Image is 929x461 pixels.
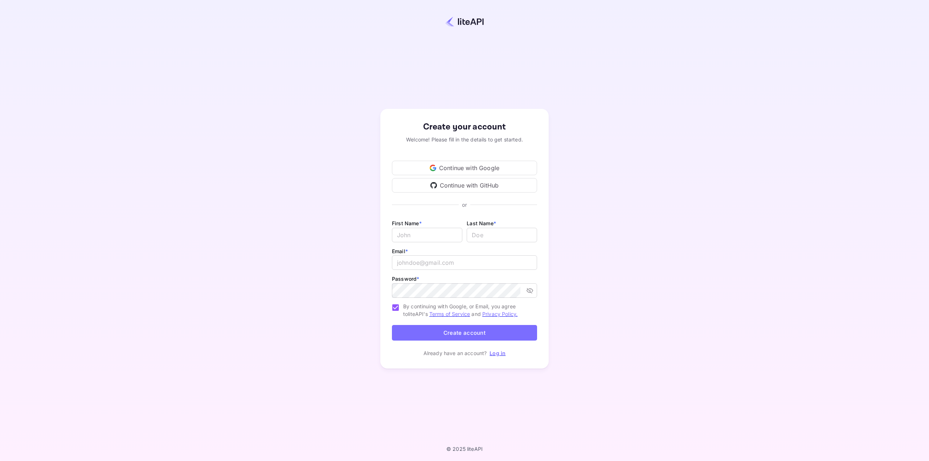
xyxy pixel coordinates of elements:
[523,284,536,297] button: toggle password visibility
[429,311,470,317] a: Terms of Service
[392,248,408,254] label: Email
[403,302,531,318] span: By continuing with Google, or Email, you agree to liteAPI's and
[490,350,506,356] a: Log in
[482,311,517,317] a: Privacy Policy.
[467,220,496,226] label: Last Name
[467,228,537,242] input: Doe
[392,178,537,193] div: Continue with GitHub
[392,255,537,270] input: johndoe@gmail.com
[392,228,462,242] input: John
[392,325,537,341] button: Create account
[392,161,537,175] div: Continue with Google
[392,276,419,282] label: Password
[445,16,484,27] img: liteapi
[392,220,422,226] label: First Name
[392,136,537,143] div: Welcome! Please fill in the details to get started.
[392,120,537,133] div: Create your account
[423,349,487,357] p: Already have an account?
[446,446,483,452] p: © 2025 liteAPI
